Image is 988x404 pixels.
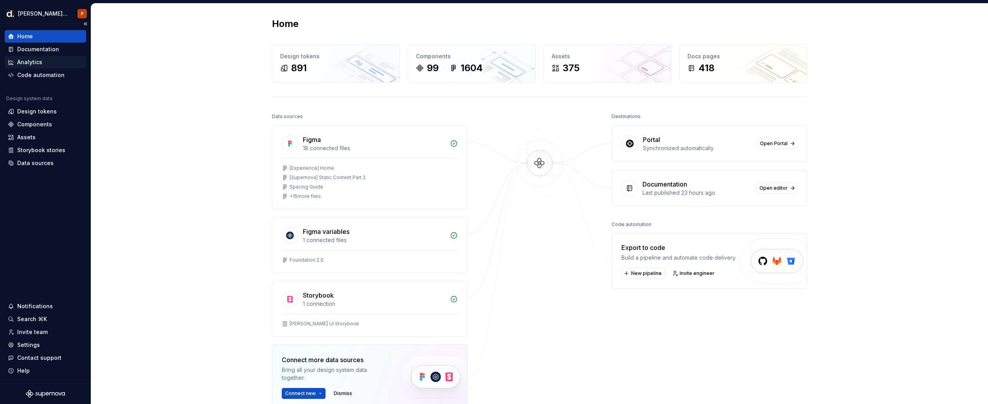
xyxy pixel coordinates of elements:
[698,62,714,74] div: 418
[17,328,48,336] div: Invite team
[5,69,86,81] a: Code automation
[282,355,387,364] div: Connect more data sources
[642,180,687,189] div: Documentation
[563,62,579,74] div: 375
[282,366,387,382] div: Bring all your design system data together.
[303,291,334,300] div: Storybook
[643,135,660,144] div: Portal
[272,217,468,273] a: Figma variables1 connected filesFoundation 2.0
[272,125,468,209] a: Figma18 connected files[Experience] Home[Supernova] Static Content Part 2Spacing Guide+15more files
[280,52,392,60] div: Design tokens
[285,390,316,397] span: Connect new
[272,111,303,122] div: Data sources
[6,95,52,102] div: Design system data
[17,58,42,66] div: Analytics
[5,9,15,18] img: b918d911-6884-482e-9304-cbecc30deec6.png
[679,44,807,83] a: Docs pages418
[272,44,400,83] a: Design tokens891
[17,159,54,167] div: Data sources
[543,44,671,83] a: Assets375
[334,390,352,397] span: Dismiss
[2,5,89,22] button: [PERSON_NAME] UIP
[5,352,86,364] button: Contact support
[290,165,334,171] div: [Experience] Home
[5,364,86,377] button: Help
[330,388,356,399] button: Dismiss
[303,227,349,236] div: Figma variables
[680,270,714,277] span: Invite engineer
[81,11,84,17] div: P
[5,300,86,312] button: Notifications
[303,236,445,244] div: 1 connected files
[756,183,797,194] a: Open editor
[26,390,65,398] svg: Supernova Logo
[17,302,53,310] div: Notifications
[552,52,663,60] div: Assets
[5,144,86,156] a: Storybook stories
[17,146,65,154] div: Storybook stories
[621,254,736,262] div: Build a pipeline and automate code delivery.
[642,189,751,197] div: Last published 23 hours ago
[17,71,65,79] div: Code automation
[17,32,33,40] div: Home
[290,193,321,199] div: + 15 more files
[670,268,718,279] a: Invite engineer
[756,138,797,149] a: Open Portal
[631,270,662,277] span: New pipeline
[416,52,527,60] div: Components
[282,388,326,399] button: Connect new
[290,174,365,181] div: [Supernova] Static Content Part 2
[303,300,445,308] div: 1 connection
[5,339,86,351] a: Settings
[290,257,324,263] div: Foundation 2.0
[687,52,799,60] div: Docs pages
[612,111,641,122] div: Destinations
[17,108,57,115] div: Design tokens
[18,10,68,18] div: [PERSON_NAME] UI
[5,326,86,338] a: Invite team
[5,30,86,43] a: Home
[621,268,665,279] button: New pipeline
[272,18,299,30] h2: Home
[17,354,61,362] div: Contact support
[427,62,439,74] div: 99
[5,131,86,144] a: Assets
[5,43,86,56] a: Documentation
[5,118,86,131] a: Components
[408,44,536,83] a: Components991604
[17,45,59,53] div: Documentation
[759,185,788,191] span: Open editor
[17,120,52,128] div: Components
[290,184,323,190] div: Spacing Guide
[5,105,86,118] a: Design tokens
[17,367,30,375] div: Help
[303,144,445,152] div: 18 connected files
[461,62,483,74] div: 1604
[290,321,359,327] div: [PERSON_NAME] UI Storybook
[291,62,307,74] div: 891
[5,313,86,325] button: Search ⌘K
[17,133,36,141] div: Assets
[303,135,321,144] div: Figma
[612,219,651,230] div: Code automation
[17,315,47,323] div: Search ⌘K
[272,281,468,337] a: Storybook1 connection[PERSON_NAME] UI Storybook
[17,341,40,349] div: Settings
[760,140,788,147] span: Open Portal
[643,144,752,152] div: Synchronized automatically
[5,56,86,68] a: Analytics
[5,157,86,169] a: Data sources
[80,18,91,29] button: Collapse sidebar
[621,243,736,252] div: Export to code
